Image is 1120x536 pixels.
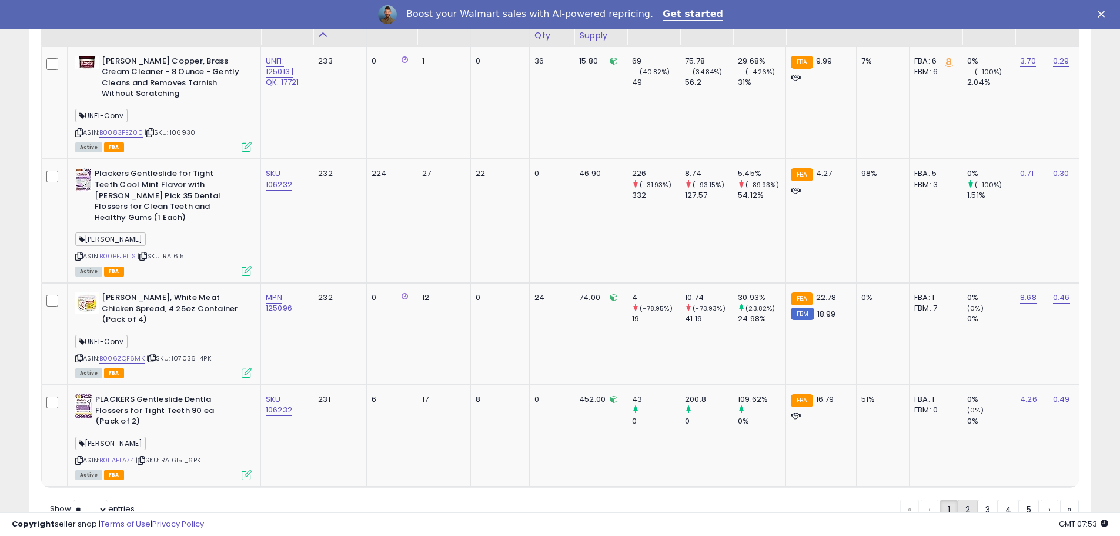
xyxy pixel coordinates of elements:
div: 98% [861,168,900,179]
b: [PERSON_NAME] Copper, Brass Cream Cleaner - 8 Ounce - Gently Cleans and Removes Tarnish Without S... [102,56,245,102]
div: 452.00 [579,394,618,405]
div: 0% [967,292,1015,303]
div: 0 [476,56,520,66]
div: 109.62% [738,394,785,405]
a: B00BEJB1LS [99,251,136,261]
a: 0.71 [1020,168,1034,179]
div: 7% [861,56,900,66]
div: 0 [534,394,566,405]
div: 0% [967,394,1015,405]
div: 56.2 [685,77,733,88]
span: All listings currently available for purchase on Amazon [75,470,102,480]
a: 2 [958,500,978,520]
div: 24.98% [738,314,785,324]
a: 8.68 [1020,292,1037,304]
span: [PERSON_NAME] [75,232,146,246]
span: [PERSON_NAME] [75,437,146,450]
div: 5.45% [738,168,785,179]
a: B01IAELA74 [99,455,134,465]
a: 4 [998,500,1019,520]
span: UNFI-Conv [75,335,128,348]
div: ASIN: [75,168,252,274]
a: SKU 106232 [266,394,292,416]
span: 16.79 [816,394,834,405]
div: 51% [861,394,900,405]
div: 0% [861,292,900,303]
div: 8.74 [685,168,733,179]
div: 0 [632,416,680,427]
a: Privacy Policy [152,518,204,530]
img: 513uok3zGwL._SL40_.jpg [75,168,92,192]
div: 30.93% [738,292,785,303]
a: 0.29 [1053,55,1069,67]
small: (-100%) [975,180,1002,189]
small: (23.82%) [745,304,775,313]
span: Show: entries [50,503,135,514]
span: All listings currently available for purchase on Amazon [75,142,102,152]
small: FBA [791,56,813,69]
div: 0% [967,416,1015,427]
a: 3.70 [1020,55,1036,67]
span: | SKU: 106930 [145,128,195,137]
a: 1 [940,500,958,520]
strong: Copyright [12,518,55,530]
small: (0%) [967,304,984,313]
a: 0.46 [1053,292,1070,304]
small: (-4.26%) [745,67,775,76]
div: 41.19 [685,314,733,324]
div: 224 [372,168,408,179]
div: 1 [422,56,462,66]
div: 54.12% [738,190,785,201]
small: (-93.15%) [693,180,724,189]
b: Plackers Gentleslide for Tight Teeth Cool Mint Flavor with [PERSON_NAME] Pick 35 Dental Flossers ... [95,168,238,226]
div: 232 [318,292,357,303]
a: Terms of Use [101,518,151,530]
div: 2.04% [967,77,1015,88]
span: FBA [104,142,124,152]
span: | SKU: RA16151 [138,251,186,261]
div: FBM: 6 [914,66,953,77]
small: FBM [791,308,814,320]
small: FBA [791,292,813,305]
div: 0 [534,168,566,179]
div: FBA: 1 [914,394,953,405]
div: 12 [422,292,462,303]
div: 127.57 [685,190,733,201]
span: FBA [104,368,124,378]
div: 17 [422,394,462,405]
a: 4.26 [1020,394,1037,405]
div: 6 [372,394,408,405]
span: FBA [104,470,124,480]
div: Close [1098,11,1109,18]
small: FBA [791,168,813,181]
div: 19 [632,314,680,324]
small: (34.84%) [693,67,722,76]
b: PLACKERS Gentleslide Dentla Flossers for Tight Teeth 90 ea (Pack of 2) [95,394,238,430]
small: (-31.93%) [640,180,671,189]
span: FBA [104,267,124,277]
small: FBA [791,394,813,407]
div: 0 [372,56,408,66]
div: 27 [422,168,462,179]
a: B0083PEZ00 [99,128,143,138]
span: All listings currently available for purchase on Amazon [75,368,102,378]
a: 0.49 [1053,394,1070,405]
a: 3 [978,500,998,520]
div: 0% [967,56,1015,66]
span: 22.78 [816,292,837,303]
a: 0.30 [1053,168,1069,179]
div: FBA: 1 [914,292,953,303]
div: 332 [632,190,680,201]
div: 232 [318,168,357,179]
small: (-89.93%) [745,180,778,189]
span: » [1068,504,1071,515]
div: ASIN: [75,56,252,151]
span: | SKU: RA16151_6PK [136,455,200,465]
div: 8 [476,394,520,405]
div: 226 [632,168,680,179]
img: Profile image for Adrian [378,5,397,24]
div: 0% [967,314,1015,324]
div: 1.51% [967,190,1015,201]
small: (0%) [967,405,984,415]
div: 233 [318,56,357,66]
